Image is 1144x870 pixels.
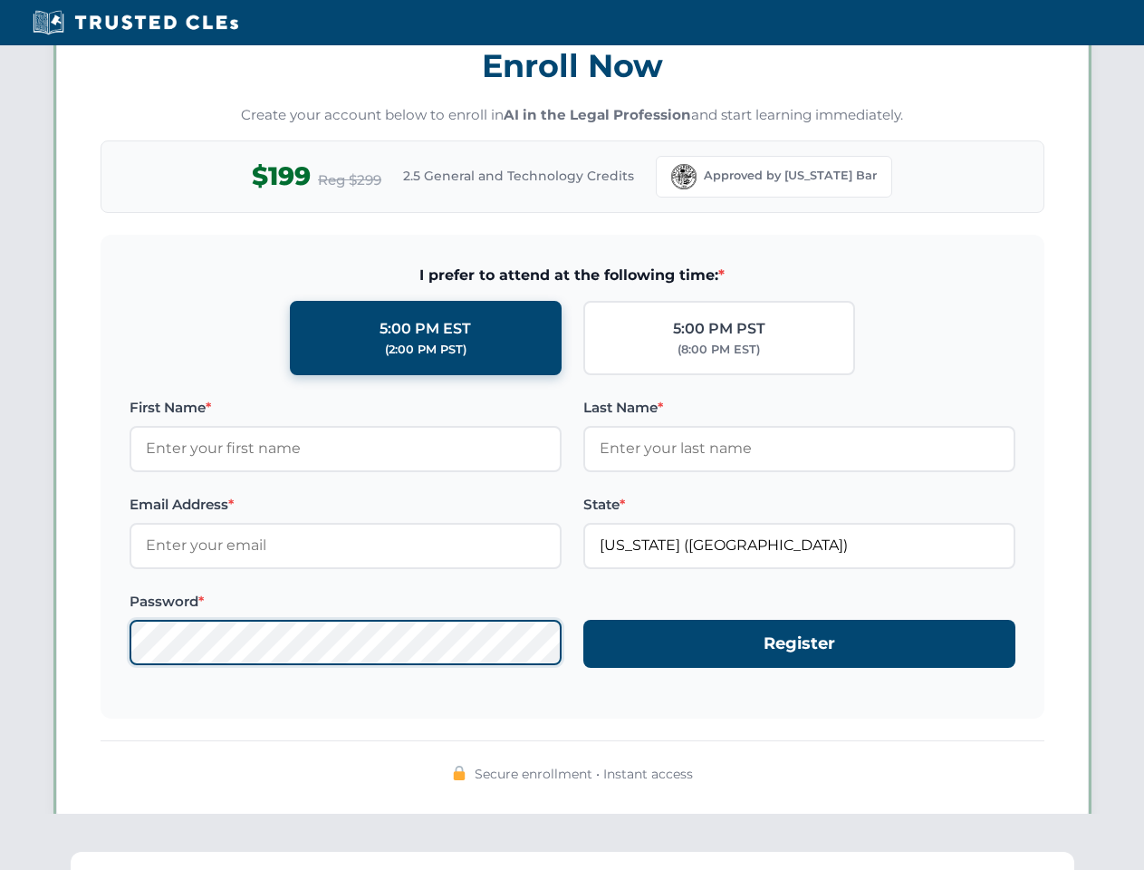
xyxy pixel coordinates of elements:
[583,523,1015,568] input: Florida (FL)
[583,397,1015,419] label: Last Name
[704,167,877,185] span: Approved by [US_STATE] Bar
[101,105,1044,126] p: Create your account below to enroll in and start learning immediately.
[583,494,1015,516] label: State
[130,264,1015,287] span: I prefer to attend at the following time:
[130,591,562,613] label: Password
[385,341,466,359] div: (2:00 PM PST)
[678,341,760,359] div: (8:00 PM EST)
[671,164,697,189] img: Florida Bar
[673,317,765,341] div: 5:00 PM PST
[101,37,1044,94] h3: Enroll Now
[130,523,562,568] input: Enter your email
[130,426,562,471] input: Enter your first name
[380,317,471,341] div: 5:00 PM EST
[252,156,311,197] span: $199
[130,494,562,516] label: Email Address
[27,9,244,36] img: Trusted CLEs
[403,166,634,186] span: 2.5 General and Technology Credits
[583,620,1015,668] button: Register
[318,169,381,191] span: Reg $299
[130,397,562,419] label: First Name
[452,766,466,780] img: 🔒
[504,106,691,123] strong: AI in the Legal Profession
[583,426,1015,471] input: Enter your last name
[475,764,693,784] span: Secure enrollment • Instant access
